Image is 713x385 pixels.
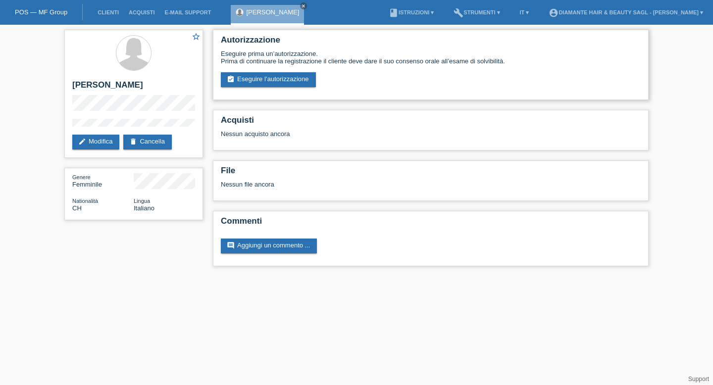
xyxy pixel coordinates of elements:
a: account_circleDIAMANTE HAIR & BEAUTY SAGL - [PERSON_NAME] ▾ [544,9,708,15]
i: build [454,8,463,18]
i: edit [78,138,86,145]
a: editModifica [72,135,119,149]
a: E-mail Support [160,9,216,15]
span: Lingua [134,198,150,204]
h2: [PERSON_NAME] [72,80,195,95]
a: Support [688,376,709,383]
a: deleteCancella [123,135,172,149]
a: bookIstruzioni ▾ [384,9,439,15]
span: Nationalità [72,198,98,204]
h2: Commenti [221,216,641,231]
span: Genere [72,174,91,180]
a: close [300,2,307,9]
div: Femminile [72,173,134,188]
div: Nessun file ancora [221,181,523,188]
a: buildStrumenti ▾ [449,9,505,15]
span: Svizzera [72,204,82,212]
i: delete [129,138,137,145]
a: Acquisti [124,9,160,15]
div: Eseguire prima un’autorizzazione. Prima di continuare la registrazione il cliente deve dare il su... [221,50,641,65]
a: POS — MF Group [15,8,67,16]
i: assignment_turned_in [227,75,235,83]
i: book [389,8,399,18]
a: assignment_turned_inEseguire l’autorizzazione [221,72,316,87]
i: account_circle [549,8,559,18]
i: star_border [192,32,201,41]
a: star_border [192,32,201,43]
div: Nessun acquisto ancora [221,130,641,145]
h2: Acquisti [221,115,641,130]
a: IT ▾ [515,9,534,15]
span: Italiano [134,204,154,212]
a: [PERSON_NAME] [246,8,299,16]
a: Clienti [93,9,124,15]
h2: Autorizzazione [221,35,641,50]
i: comment [227,241,235,249]
a: commentAggiungi un commento ... [221,239,317,253]
i: close [301,3,306,8]
h2: File [221,166,641,181]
